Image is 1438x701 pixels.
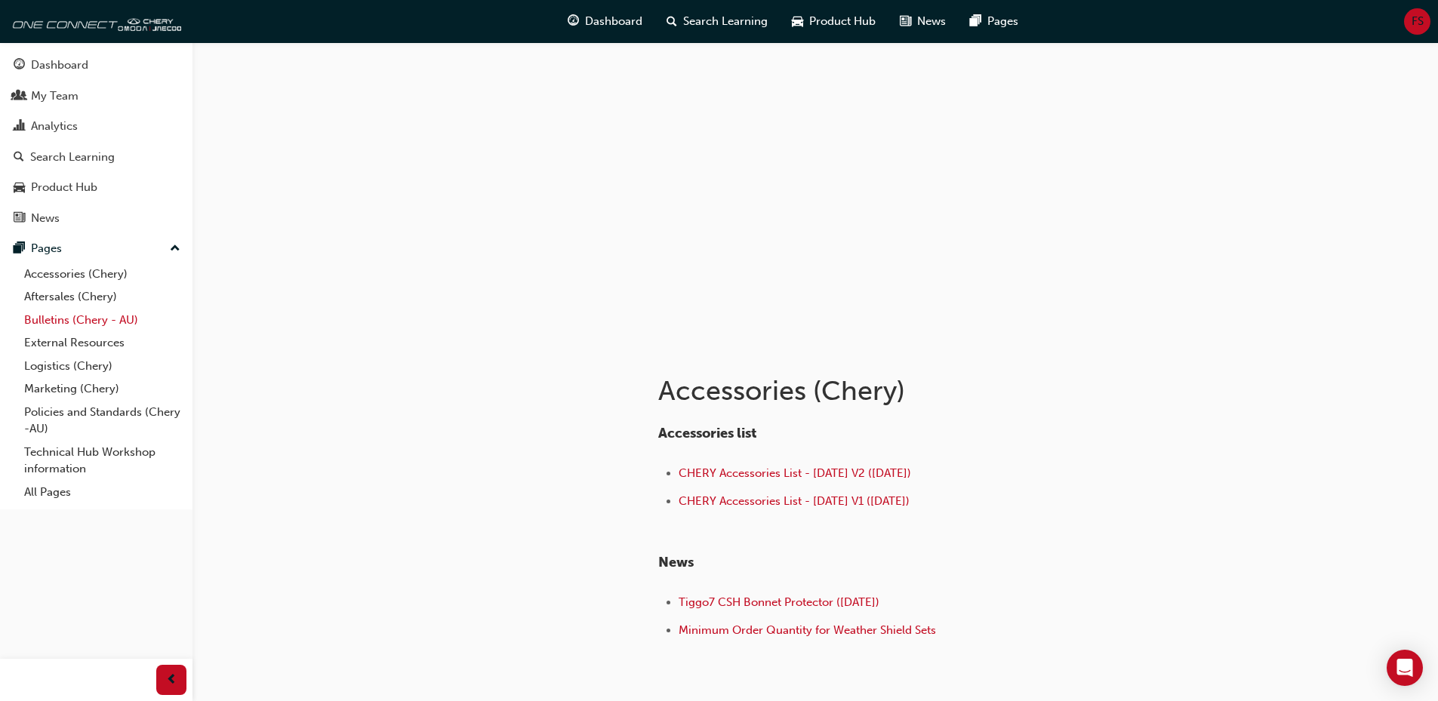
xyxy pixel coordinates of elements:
[31,179,97,196] div: Product Hub
[970,12,981,31] span: pages-icon
[568,12,579,31] span: guage-icon
[18,401,186,441] a: Policies and Standards (Chery -AU)
[654,6,780,37] a: search-iconSearch Learning
[6,143,186,171] a: Search Learning
[30,149,115,166] div: Search Learning
[18,355,186,378] a: Logistics (Chery)
[6,82,186,110] a: My Team
[1387,650,1423,686] div: Open Intercom Messenger
[917,13,946,30] span: News
[18,309,186,332] a: Bulletins (Chery - AU)
[679,466,911,480] a: CHERY Accessories List - [DATE] V2 ([DATE])
[6,235,186,263] button: Pages
[6,174,186,201] a: Product Hub
[8,6,181,36] img: oneconnect
[658,554,694,570] span: News
[809,13,876,30] span: Product Hub
[679,494,910,508] a: CHERY Accessories List - [DATE] V1 ([DATE])
[14,151,24,164] span: search-icon
[683,13,768,30] span: Search Learning
[780,6,888,37] a: car-iconProduct Hub
[585,13,642,30] span: Dashboard
[18,331,186,355] a: External Resources
[679,595,879,609] a: Tiggo7 CSH Bonnet Protector ([DATE])
[18,481,186,504] a: All Pages
[958,6,1030,37] a: pages-iconPages
[18,285,186,309] a: Aftersales (Chery)
[14,59,25,72] span: guage-icon
[14,181,25,195] span: car-icon
[1404,8,1430,35] button: FS
[31,210,60,227] div: News
[987,13,1018,30] span: Pages
[170,239,180,259] span: up-icon
[900,12,911,31] span: news-icon
[888,6,958,37] a: news-iconNews
[1412,13,1424,30] span: FS
[14,242,25,256] span: pages-icon
[658,425,756,441] span: Accessories list
[556,6,654,37] a: guage-iconDashboard
[679,623,936,637] a: Minimum Order Quantity for Weather Shield Sets
[14,212,25,226] span: news-icon
[6,48,186,235] button: DashboardMy TeamAnalyticsSearch LearningProduct HubNews
[31,240,62,257] div: Pages
[6,112,186,140] a: Analytics
[6,51,186,79] a: Dashboard
[31,57,88,74] div: Dashboard
[18,377,186,401] a: Marketing (Chery)
[31,88,79,105] div: My Team
[792,12,803,31] span: car-icon
[166,671,177,690] span: prev-icon
[31,118,78,135] div: Analytics
[18,441,186,481] a: Technical Hub Workshop information
[658,374,1153,407] h1: Accessories (Chery)
[6,204,186,232] a: News
[14,120,25,134] span: chart-icon
[14,90,25,103] span: people-icon
[18,263,186,286] a: Accessories (Chery)
[667,12,677,31] span: search-icon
